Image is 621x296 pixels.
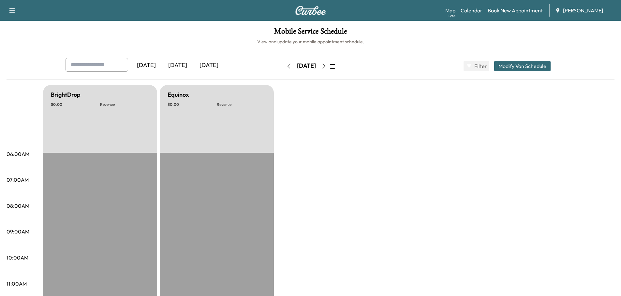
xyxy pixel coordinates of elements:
button: Filter [464,61,489,71]
h1: Mobile Service Schedule [7,27,614,38]
p: Revenue [217,102,266,107]
p: 11:00AM [7,280,27,288]
h5: BrightDrop [51,90,81,99]
p: 08:00AM [7,202,29,210]
p: 07:00AM [7,176,29,184]
h6: View and update your mobile appointment schedule. [7,38,614,45]
p: 10:00AM [7,254,28,261]
a: MapBeta [445,7,455,14]
div: [DATE] [297,62,316,70]
div: [DATE] [162,58,193,73]
div: Beta [449,13,455,18]
a: Calendar [461,7,482,14]
button: Modify Van Schedule [494,61,551,71]
div: [DATE] [193,58,225,73]
a: Book New Appointment [488,7,543,14]
p: $ 0.00 [168,102,217,107]
p: 09:00AM [7,228,29,235]
p: Revenue [100,102,149,107]
div: [DATE] [131,58,162,73]
img: Curbee Logo [295,6,326,15]
p: 06:00AM [7,150,29,158]
span: Filter [474,62,486,70]
h5: Equinox [168,90,189,99]
p: $ 0.00 [51,102,100,107]
span: [PERSON_NAME] [563,7,603,14]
